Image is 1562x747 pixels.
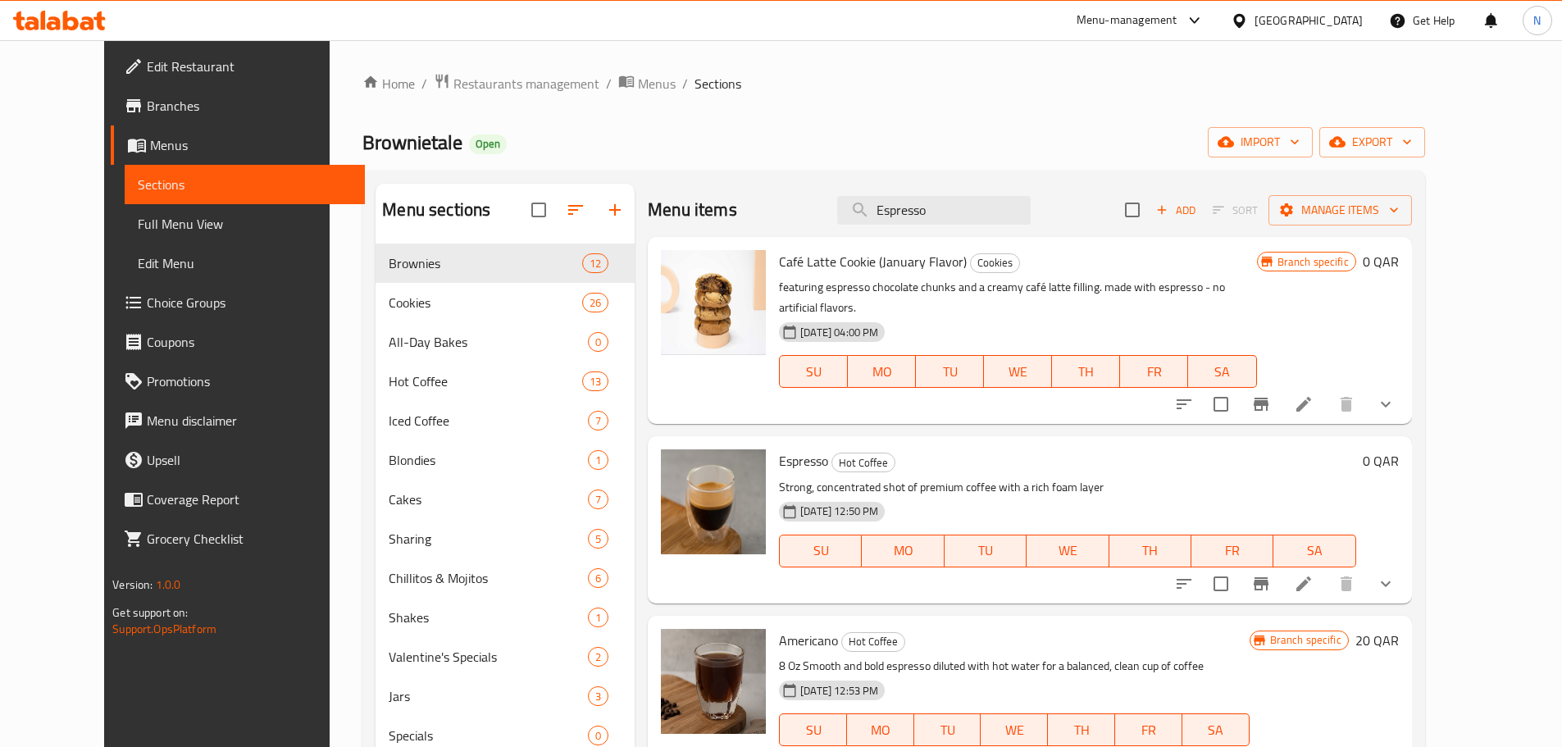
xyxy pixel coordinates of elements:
span: MO [868,539,937,563]
h2: Menu sections [382,198,490,222]
button: TU [945,535,1027,567]
span: Sort sections [556,190,595,230]
button: FR [1115,713,1182,746]
div: Cookies [970,253,1020,273]
span: Open [469,137,507,151]
span: Select section first [1202,198,1268,223]
span: export [1332,132,1412,153]
a: Restaurants management [434,73,599,94]
a: Upsell [111,440,365,480]
div: All-Day Bakes0 [376,322,635,362]
span: Menu disclaimer [147,411,352,430]
button: Add section [595,190,635,230]
span: Select all sections [521,193,556,227]
span: Sections [138,175,352,194]
span: Select section [1115,193,1150,227]
div: [GEOGRAPHIC_DATA] [1255,11,1363,30]
div: Brownies12 [376,244,635,283]
span: Grocery Checklist [147,529,352,549]
button: WE [984,355,1052,388]
span: [DATE] 12:50 PM [794,503,885,519]
span: TH [1059,360,1113,384]
span: Sections [694,74,741,93]
span: 5 [589,531,608,547]
span: Specials [389,726,588,745]
button: FR [1191,535,1273,567]
img: Café Latte Cookie (January Flavor) [661,250,766,355]
span: Brownies [389,253,582,273]
span: TH [1054,718,1109,742]
button: MO [862,535,944,567]
div: Cakes [389,490,588,509]
span: SA [1189,718,1243,742]
h2: Menu items [648,198,737,222]
span: 2 [589,649,608,665]
div: items [588,332,608,352]
span: 6 [589,571,608,586]
span: SA [1195,360,1250,384]
button: MO [848,355,916,388]
span: Add [1154,201,1198,220]
span: 13 [583,374,608,389]
button: FR [1120,355,1188,388]
div: Hot Coffee [841,632,905,652]
a: Edit Restaurant [111,47,365,86]
a: Branches [111,86,365,125]
span: N [1533,11,1541,30]
div: Sharing5 [376,519,635,558]
span: import [1221,132,1300,153]
span: SU [786,360,841,384]
button: TU [916,355,984,388]
span: 0 [589,335,608,350]
span: Brownietale [362,124,462,161]
h6: 20 QAR [1355,629,1399,652]
button: show more [1366,385,1405,424]
span: Full Menu View [138,214,352,234]
span: TH [1116,539,1185,563]
span: TU [922,360,977,384]
li: / [421,74,427,93]
div: Cookies26 [376,283,635,322]
div: Iced Coffee [389,411,588,430]
button: delete [1327,385,1366,424]
div: items [588,686,608,706]
input: search [837,196,1031,225]
button: WE [981,713,1048,746]
button: Branch-specific-item [1241,385,1281,424]
a: Choice Groups [111,283,365,322]
li: / [606,74,612,93]
div: Hot Coffee13 [376,362,635,401]
span: [DATE] 12:53 PM [794,683,885,699]
img: Espresso [661,449,766,554]
span: Manage items [1282,200,1399,221]
div: Blondies1 [376,440,635,480]
a: Edit menu item [1294,394,1314,414]
span: WE [1033,539,1102,563]
a: Promotions [111,362,365,401]
a: Menus [618,73,676,94]
div: Valentine's Specials [389,647,588,667]
div: Open [469,134,507,154]
span: Edit Menu [138,253,352,273]
button: SA [1273,535,1355,567]
span: WE [990,360,1045,384]
span: FR [1198,539,1267,563]
button: export [1319,127,1425,157]
div: Blondies [389,450,588,470]
span: Hot Coffee [389,371,582,391]
div: Shakes1 [376,598,635,637]
button: show more [1366,564,1405,604]
div: items [588,529,608,549]
button: SA [1188,355,1256,388]
span: Restaurants management [453,74,599,93]
span: Promotions [147,371,352,391]
div: Jars3 [376,676,635,716]
button: WE [1027,535,1109,567]
div: items [588,411,608,430]
button: Add [1150,198,1202,223]
span: Branches [147,96,352,116]
span: Hot Coffee [842,632,904,651]
a: Edit Menu [125,244,365,283]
